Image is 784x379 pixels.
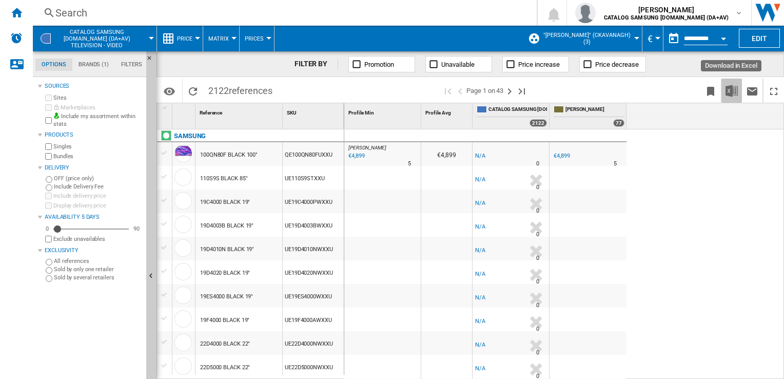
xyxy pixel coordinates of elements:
[43,225,51,233] div: 0
[200,191,250,214] div: 19C4000 BLACK 19"
[554,153,570,159] div: €4,899
[700,79,721,103] button: Bookmark this report
[115,59,148,71] md-tab-item: Filters
[131,225,142,233] div: 90
[174,103,195,119] div: Sort None
[475,198,485,209] div: N/A
[45,153,52,160] input: Bundles
[283,189,344,213] div: UE19C4000PWXXU
[475,175,485,185] div: N/A
[53,192,142,200] label: Include delivery price
[614,159,617,169] div: Delivery Time : 5 days
[595,61,639,68] span: Price decrease
[425,56,492,72] button: Unavailable
[466,79,503,103] span: Page 1 on 43
[552,103,626,129] div: [PERSON_NAME] 77 offers sold by IE HARVEY NORMAN
[575,3,596,23] img: profile.jpg
[283,166,344,189] div: UE110S9STXXU
[552,151,570,161] div: €4,899
[45,82,142,90] div: Sources
[488,106,547,115] span: CATALOG SAMSUNG [DOMAIN_NAME] (DA+AV)
[38,26,151,51] div: CATALOG SAMSUNG [DOMAIN_NAME] (DA+AV)Television - video
[287,110,297,116] span: SKU
[46,275,52,282] input: Sold by several retailers
[53,202,142,210] label: Display delivery price
[245,26,269,51] button: Prices
[45,94,52,101] input: Sites
[516,79,528,103] button: Last page
[528,26,637,51] div: "[PERSON_NAME]" (ckavanagh) (3)
[425,110,451,116] span: Profile Avg
[200,167,247,191] div: 110S9S BLACK 85"
[475,151,485,161] div: N/A
[208,26,234,51] div: Matrix
[536,300,539,311] div: Delivery Time : 0 day
[475,245,485,256] div: N/A
[763,79,784,103] button: Maximize
[53,104,142,111] label: Marketplaces
[648,26,658,51] button: €
[200,285,253,309] div: 19ES4000 BLACK 19"
[604,14,729,21] b: CATALOG SAMSUNG [DOMAIN_NAME] (DA+AV)
[45,202,52,209] input: Display delivery price
[475,364,485,374] div: N/A
[229,85,272,96] span: references
[642,26,663,51] md-menu: Currency
[200,214,253,238] div: 19D4003B BLACK 19"
[502,56,569,72] button: Price increase
[56,26,147,51] button: CATALOG SAMSUNG [DOMAIN_NAME] (DA+AV)Television - video
[579,56,646,72] button: Price decrease
[347,151,364,161] div: Last updated : Thursday, 21 August 2025 09:11
[177,35,192,42] span: Price
[475,340,485,350] div: N/A
[613,119,624,127] div: 77 offers sold by IE HARVEY NORMAN
[518,61,560,68] span: Price increase
[536,206,539,216] div: Delivery Time : 0 day
[200,332,250,356] div: 22D4000 BLACK 22"
[35,59,72,71] md-tab-item: Options
[475,103,549,129] div: CATALOG SAMSUNG [DOMAIN_NAME] (DA+AV) 2122 offers sold by CATALOG SAMSUNG UK.IE (DA+AV)
[174,130,206,142] div: Click to filter on that brand
[285,103,344,119] div: Sort None
[46,184,52,191] input: Include Delivery Fee
[739,29,780,48] button: Edit
[475,222,485,232] div: N/A
[423,103,472,119] div: Profile Avg Sort None
[45,104,52,111] input: Marketplaces
[45,143,52,150] input: Singles
[200,261,250,285] div: 19D4020 BLACK 19"
[55,6,510,20] div: Search
[530,119,547,127] div: 2122 offers sold by CATALOG SAMSUNG UK.IE (DA+AV)
[56,29,137,49] span: CATALOG SAMSUNG UK.IE (DA+AV):Television - video
[454,79,466,103] button: >Previous page
[198,103,282,119] div: Reference Sort None
[348,145,386,150] span: [PERSON_NAME]
[54,266,142,273] label: Sold by only one retailer
[604,5,729,15] span: [PERSON_NAME]
[536,324,539,334] div: Delivery Time : 0 day
[283,355,344,378] div: UE22D5000NWXXU
[159,82,180,100] button: Options
[542,32,632,45] span: "[PERSON_NAME]" (ckavanagh) (3)
[53,224,129,234] md-slider: Availability
[441,61,475,68] span: Unavailable
[475,293,485,303] div: N/A
[348,110,374,116] span: Profile Min
[10,32,23,44] img: alerts-logo.svg
[45,213,142,221] div: Availability 5 Days
[742,79,762,103] button: Send this report by email
[146,51,159,70] button: Hide
[72,59,115,71] md-tab-item: Brands (1)
[203,79,278,100] span: 2122
[285,103,344,119] div: SKU Sort None
[208,35,229,42] span: Matrix
[283,142,344,166] div: QE100QN80FUXXU
[198,103,282,119] div: Sort None
[54,175,142,182] label: OFF (price only)
[475,316,485,327] div: N/A
[536,230,539,240] div: Delivery Time : 0 day
[53,143,142,150] label: Singles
